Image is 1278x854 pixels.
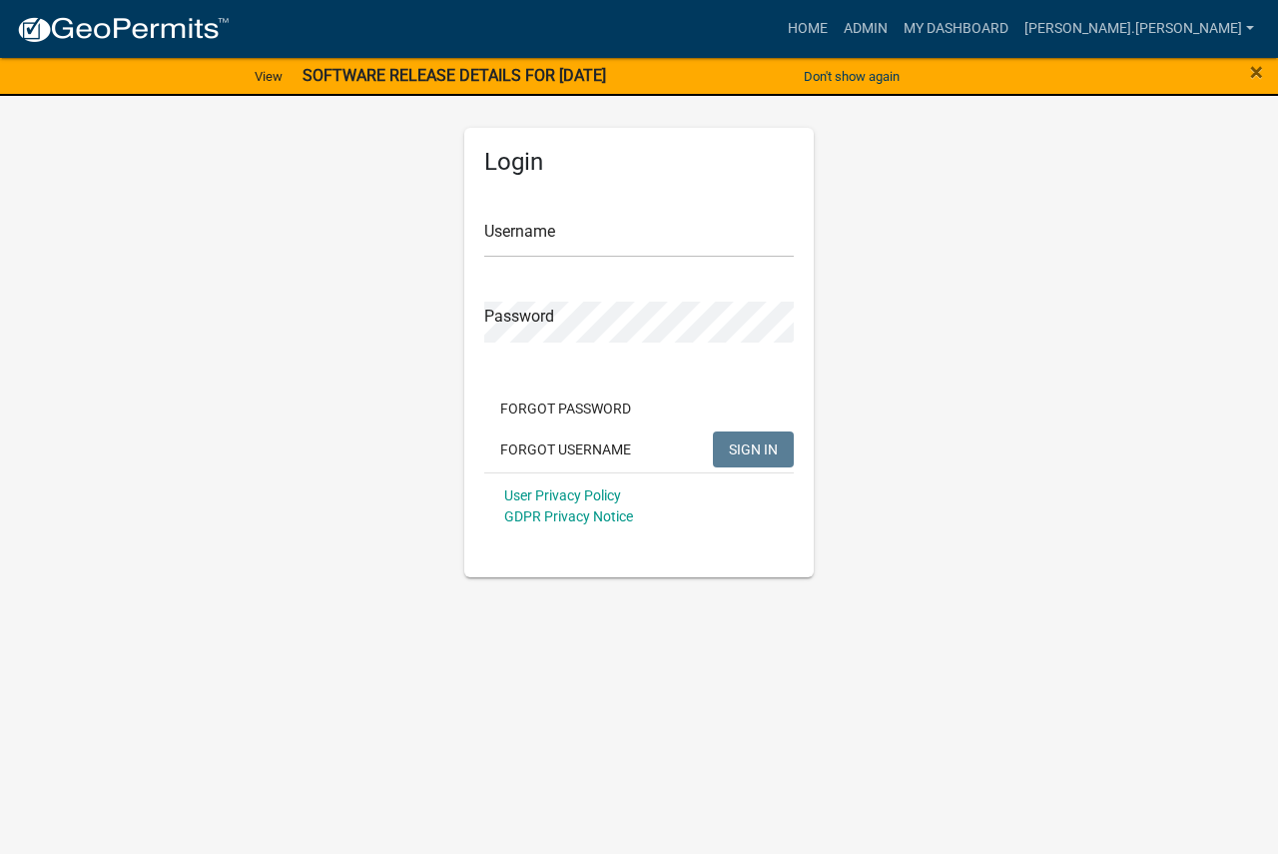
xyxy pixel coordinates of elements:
[484,431,647,467] button: Forgot Username
[504,508,633,524] a: GDPR Privacy Notice
[484,148,794,177] h5: Login
[780,10,836,48] a: Home
[504,487,621,503] a: User Privacy Policy
[1016,10,1262,48] a: [PERSON_NAME].[PERSON_NAME]
[836,10,896,48] a: Admin
[303,66,606,85] strong: SOFTWARE RELEASE DETAILS FOR [DATE]
[1250,58,1263,86] span: ×
[896,10,1016,48] a: My Dashboard
[796,60,908,93] button: Don't show again
[484,391,647,427] button: Forgot Password
[247,60,291,93] a: View
[1250,60,1263,84] button: Close
[713,431,794,467] button: SIGN IN
[729,440,778,456] span: SIGN IN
